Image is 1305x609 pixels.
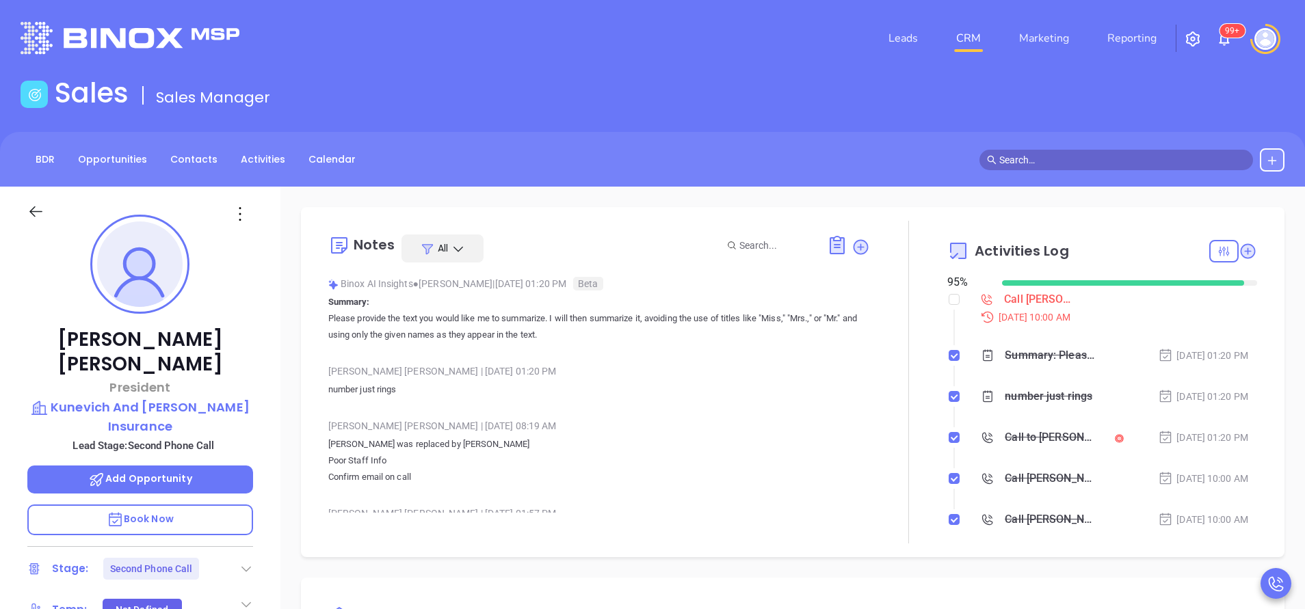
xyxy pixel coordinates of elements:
[1005,345,1095,366] div: Summary: Please provide the text you would like me to summarize. I will then summarize it, avoidi...
[987,155,997,165] span: search
[1158,430,1248,445] div: [DATE] 01:20 PM
[27,327,253,377] p: [PERSON_NAME] [PERSON_NAME]
[1005,509,1095,530] div: Call [PERSON_NAME] to follow up
[999,152,1245,167] input: Search…
[1014,25,1075,52] a: Marketing
[573,277,603,290] span: Beta
[328,273,870,294] div: Binox AI Insights [PERSON_NAME] | [DATE] 01:20 PM
[328,297,370,307] b: Summary:
[55,77,129,109] h1: Sales
[21,22,239,54] img: logo
[1158,348,1248,363] div: [DATE] 01:20 PM
[1005,386,1092,407] div: number just rings
[1185,31,1201,47] img: iconSetting
[951,25,986,52] a: CRM
[975,244,1068,258] span: Activities Log
[481,508,483,519] span: |
[328,436,870,485] p: [PERSON_NAME] was replaced by [PERSON_NAME] Poor Staff Info Confirm email on call
[27,148,63,171] a: BDR
[110,558,193,580] div: Second Phone Call
[27,398,253,435] a: Kunevich And [PERSON_NAME] Insurance
[1005,427,1095,448] div: Call to [PERSON_NAME]
[34,437,253,455] p: Lead Stage: Second Phone Call
[328,280,339,290] img: svg%3e
[413,278,419,289] span: ●
[1102,25,1162,52] a: Reporting
[328,416,870,436] div: [PERSON_NAME] [PERSON_NAME] [DATE] 08:19 AM
[1005,468,1095,489] div: Call [PERSON_NAME] to follow up
[52,558,89,579] div: Stage:
[1158,389,1248,404] div: [DATE] 01:20 PM
[1254,28,1276,50] img: user
[300,148,364,171] a: Calendar
[1158,512,1248,527] div: [DATE] 10:00 AM
[70,148,155,171] a: Opportunities
[438,241,448,255] span: All
[27,378,253,396] p: President
[481,420,483,431] span: |
[1158,471,1248,486] div: [DATE] 10:00 AM
[328,503,870,524] div: [PERSON_NAME] [PERSON_NAME] [DATE] 01:57 PM
[97,221,183,307] img: profile-user
[972,310,1257,325] div: [DATE] 10:00 AM
[1220,24,1245,38] sup: 100
[739,238,812,253] input: Search...
[88,472,192,485] span: Add Opportunity
[233,148,293,171] a: Activities
[1004,289,1078,310] div: Call [PERSON_NAME] to follow up
[1216,31,1232,47] img: iconNotification
[883,25,923,52] a: Leads
[162,148,226,171] a: Contacts
[328,381,870,398] p: number just rings
[328,310,870,343] p: Please provide the text you would like me to summarize. I will then summarize it, avoiding the us...
[947,274,985,290] div: 95 %
[107,512,174,526] span: Book Now
[156,87,270,108] span: Sales Manager
[354,238,395,252] div: Notes
[481,366,483,377] span: |
[328,361,870,381] div: [PERSON_NAME] [PERSON_NAME] [DATE] 01:20 PM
